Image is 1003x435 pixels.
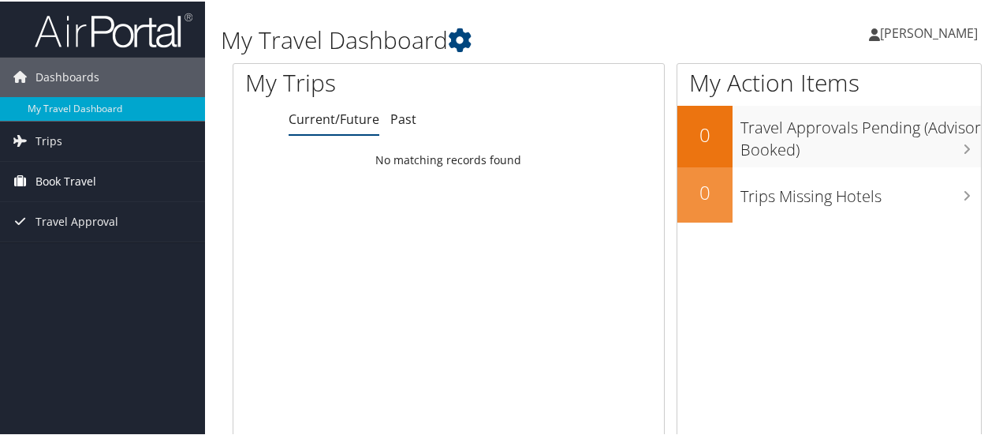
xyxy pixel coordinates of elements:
[221,22,736,55] h1: My Travel Dashboard
[677,120,733,147] h2: 0
[740,107,981,159] h3: Travel Approvals Pending (Advisor Booked)
[390,109,416,126] a: Past
[677,104,981,165] a: 0Travel Approvals Pending (Advisor Booked)
[869,8,994,55] a: [PERSON_NAME]
[35,56,99,96] span: Dashboards
[35,10,192,47] img: airportal-logo.png
[233,144,664,173] td: No matching records found
[35,160,96,200] span: Book Travel
[289,109,379,126] a: Current/Future
[677,166,981,221] a: 0Trips Missing Hotels
[677,178,733,204] h2: 0
[245,65,472,98] h1: My Trips
[35,201,118,240] span: Travel Approval
[880,23,978,40] span: [PERSON_NAME]
[740,176,981,206] h3: Trips Missing Hotels
[677,65,981,98] h1: My Action Items
[35,120,62,159] span: Trips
